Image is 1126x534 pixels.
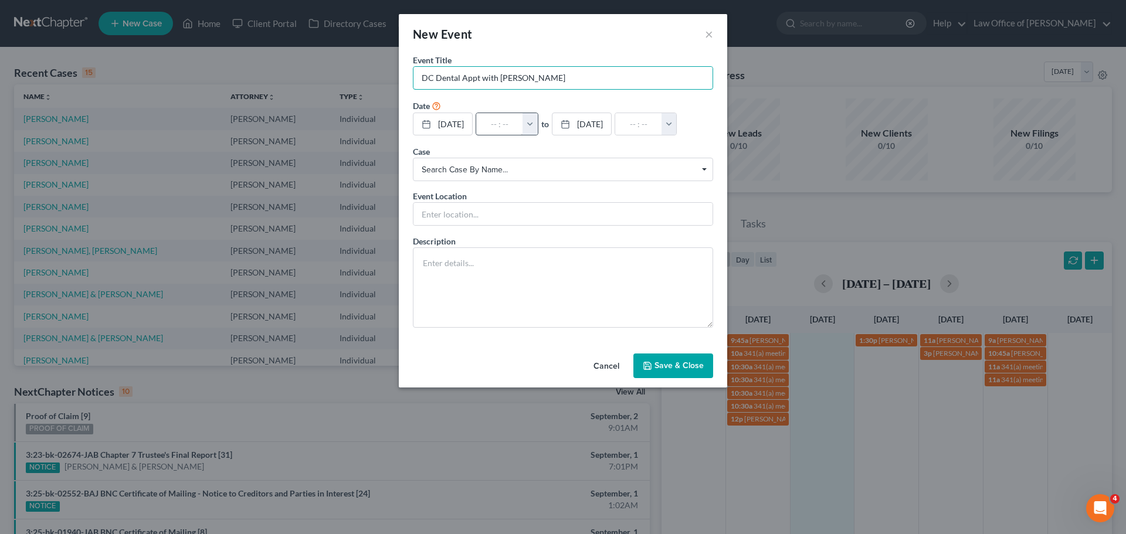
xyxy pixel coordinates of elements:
[1086,494,1114,522] iframe: Intercom live chat
[633,353,713,378] button: Save & Close
[413,27,473,41] span: New Event
[413,113,472,135] a: [DATE]
[705,27,713,41] button: ×
[413,55,452,65] span: Event Title
[413,203,713,225] input: Enter location...
[552,113,611,135] a: [DATE]
[476,113,523,135] input: -- : --
[584,355,629,378] button: Cancel
[413,67,713,89] input: Enter event name...
[422,164,704,176] span: Search case by name...
[413,235,456,247] label: Description
[541,118,549,130] label: to
[413,145,430,158] label: Case
[413,190,467,202] label: Event Location
[1110,494,1120,504] span: 4
[413,158,713,181] span: Select box activate
[615,113,662,135] input: -- : --
[413,100,430,112] label: Date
